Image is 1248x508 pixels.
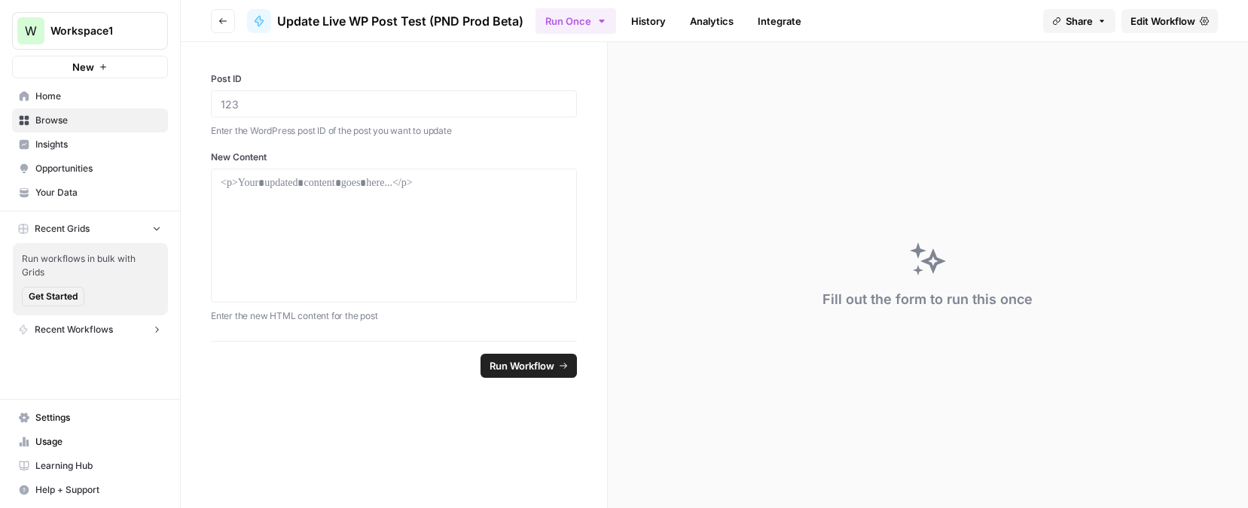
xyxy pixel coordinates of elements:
[35,186,161,199] span: Your Data
[12,430,168,454] a: Usage
[72,59,94,75] span: New
[35,114,161,127] span: Browse
[12,478,168,502] button: Help + Support
[622,9,675,33] a: History
[35,411,161,424] span: Settings
[12,132,168,157] a: Insights
[35,459,161,473] span: Learning Hub
[221,97,567,111] input: 123
[50,23,142,38] span: Workspace1
[211,123,577,138] p: Enter the WordPress post ID of the post you want to update
[822,289,1033,310] div: Fill out the form to run this once
[35,222,90,236] span: Recent Grids
[211,72,577,86] label: Post ID
[277,12,523,30] span: Update Live WP Post Test (PND Prod Beta)
[749,9,810,33] a: Integrate
[12,108,168,132] a: Browse
[35,90,161,103] span: Home
[35,483,161,497] span: Help + Support
[12,318,168,341] button: Recent Workflows
[12,157,168,181] a: Opportunities
[490,358,554,373] span: Run Workflow
[481,354,577,378] button: Run Workflow
[211,151,577,164] label: New Content
[12,56,168,78] button: New
[22,287,84,306] button: Get Started
[25,22,37,40] span: W
[536,8,616,34] button: Run Once
[247,9,523,33] a: Update Live WP Post Test (PND Prod Beta)
[12,217,168,240] button: Recent Grids
[1066,14,1093,29] span: Share
[29,290,78,303] span: Get Started
[35,162,161,175] span: Opportunities
[12,12,168,50] button: Workspace: Workspace1
[1121,9,1218,33] a: Edit Workflow
[22,252,159,279] span: Run workflows in bulk with Grids
[35,435,161,449] span: Usage
[1131,14,1195,29] span: Edit Workflow
[12,181,168,205] a: Your Data
[1043,9,1115,33] button: Share
[12,84,168,108] a: Home
[35,323,113,336] span: Recent Workflows
[211,309,577,324] p: Enter the new HTML content for the post
[12,406,168,430] a: Settings
[681,9,743,33] a: Analytics
[12,454,168,478] a: Learning Hub
[35,138,161,151] span: Insights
